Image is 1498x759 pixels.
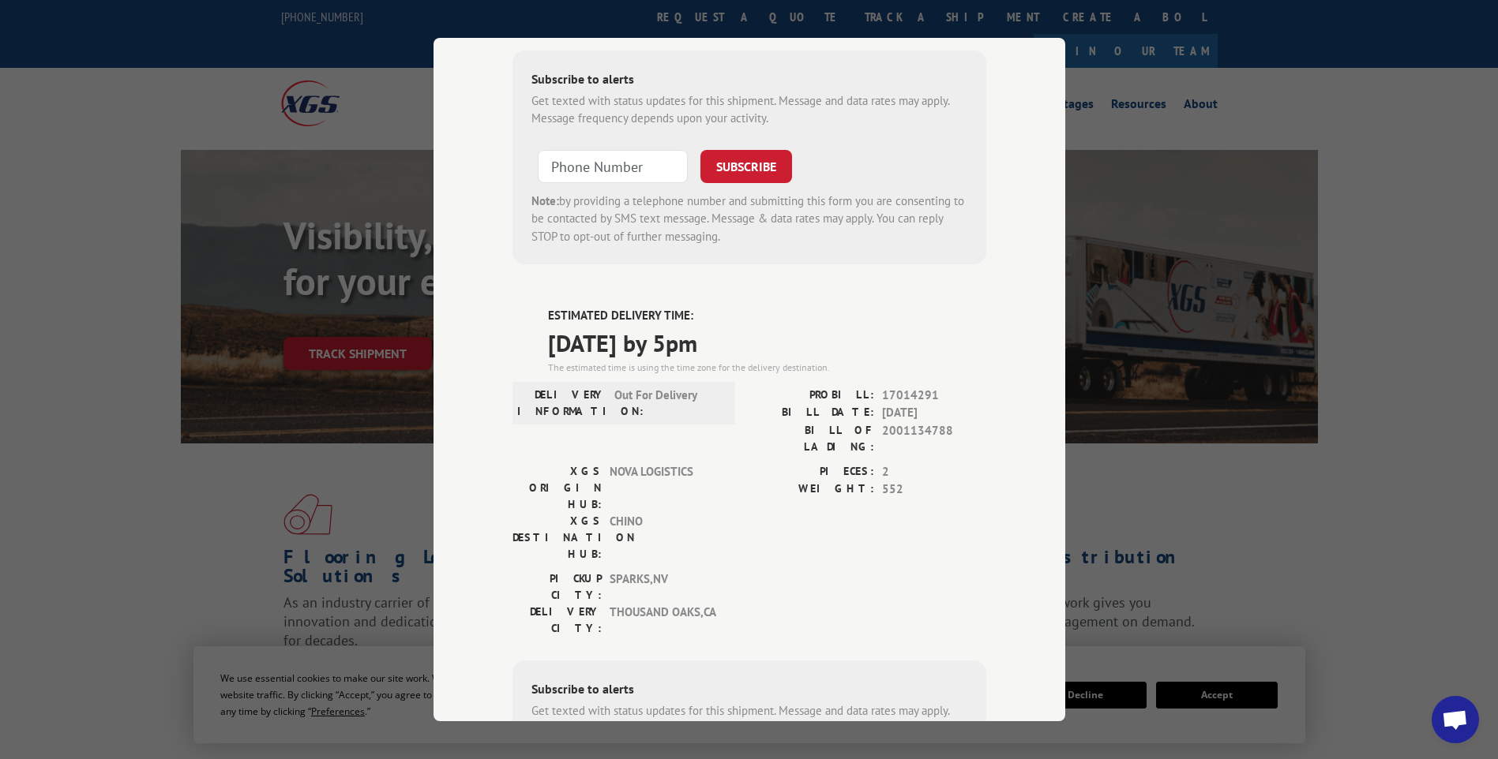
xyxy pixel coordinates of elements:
span: 17014291 [882,387,986,405]
div: by providing a telephone number and submitting this form you are consenting to be contacted by SM... [531,193,967,246]
label: DELIVERY CITY: [512,604,602,637]
div: Get texted with status updates for this shipment. Message and data rates may apply. Message frequ... [531,92,967,128]
button: SUBSCRIBE [700,150,792,183]
label: XGS DESTINATION HUB: [512,513,602,563]
label: PROBILL: [749,387,874,405]
input: Phone Number [538,150,688,183]
strong: Note: [531,193,559,208]
span: THOUSAND OAKS , CA [610,604,716,637]
label: PICKUP CITY: [512,570,602,604]
label: BILL OF LADING: [749,422,874,455]
div: Open chat [1432,696,1479,743]
div: Get texted with status updates for this shipment. Message and data rates may apply. Message frequ... [531,702,967,738]
span: 2001134788 [882,422,986,455]
span: 2 [882,463,986,481]
span: CHINO [610,513,716,563]
span: 552 [882,480,986,499]
label: DELIVERY INFORMATION: [517,387,606,420]
label: BILL DATE: [749,404,874,422]
div: The estimated time is using the time zone for the delivery destination. [548,361,986,375]
label: XGS ORIGIN HUB: [512,463,602,513]
span: Out For Delivery [614,387,721,420]
label: WEIGHT: [749,480,874,499]
span: [DATE] by 5pm [548,325,986,361]
span: [DATE] [882,404,986,422]
span: NOVA LOGISTICS [610,463,716,513]
span: SPARKS , NV [610,570,716,604]
div: Subscribe to alerts [531,69,967,92]
label: PIECES: [749,463,874,481]
label: ESTIMATED DELIVERY TIME: [548,307,986,325]
div: Subscribe to alerts [531,679,967,702]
